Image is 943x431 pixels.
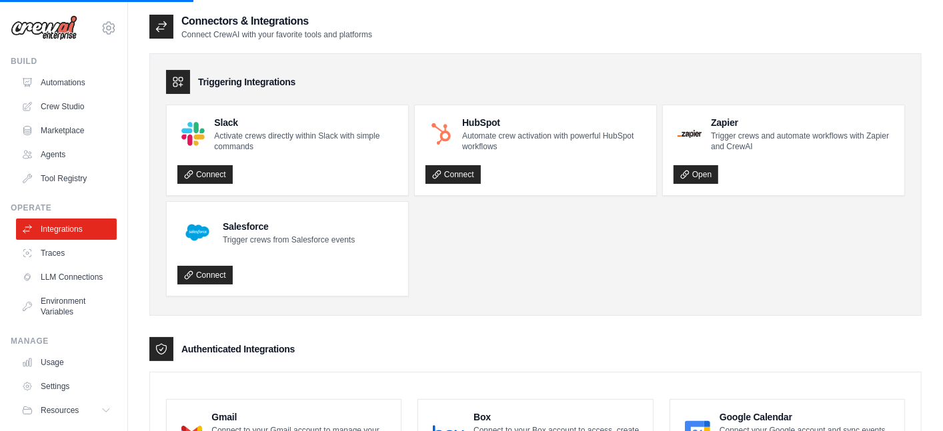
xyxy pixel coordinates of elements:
[674,165,718,184] a: Open
[223,234,355,245] p: Trigger crews from Salesforce events
[223,220,355,233] h4: Salesforce
[214,131,397,152] p: Activate crews directly within Slack with simple commands
[16,242,117,264] a: Traces
[16,72,117,93] a: Automations
[11,336,117,346] div: Manage
[16,120,117,141] a: Marketplace
[16,352,117,373] a: Usage
[181,342,295,356] h3: Authenticated Integrations
[11,203,117,213] div: Operate
[711,116,894,129] h4: Zapier
[214,116,397,129] h4: Slack
[181,122,205,145] img: Slack Logo
[16,290,117,322] a: Environment Variables
[211,410,390,424] h4: Gmail
[429,122,453,145] img: HubSpot Logo
[177,266,233,284] a: Connect
[462,116,646,129] h4: HubSpot
[678,130,702,138] img: Zapier Logo
[16,168,117,189] a: Tool Registry
[16,144,117,165] a: Agents
[425,165,481,184] a: Connect
[16,218,117,240] a: Integrations
[181,29,372,40] p: Connect CrewAI with your favorite tools and platforms
[181,216,213,248] img: Salesforce Logo
[11,15,77,41] img: Logo
[41,405,79,416] span: Resources
[16,96,117,117] a: Crew Studio
[177,165,233,184] a: Connect
[474,410,642,424] h4: Box
[181,13,372,29] h2: Connectors & Integrations
[462,131,646,152] p: Automate crew activation with powerful HubSpot workflows
[16,266,117,288] a: LLM Connections
[720,410,894,424] h4: Google Calendar
[16,400,117,421] button: Resources
[16,376,117,397] a: Settings
[711,131,894,152] p: Trigger crews and automate workflows with Zapier and CrewAI
[11,56,117,67] div: Build
[198,75,295,89] h3: Triggering Integrations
